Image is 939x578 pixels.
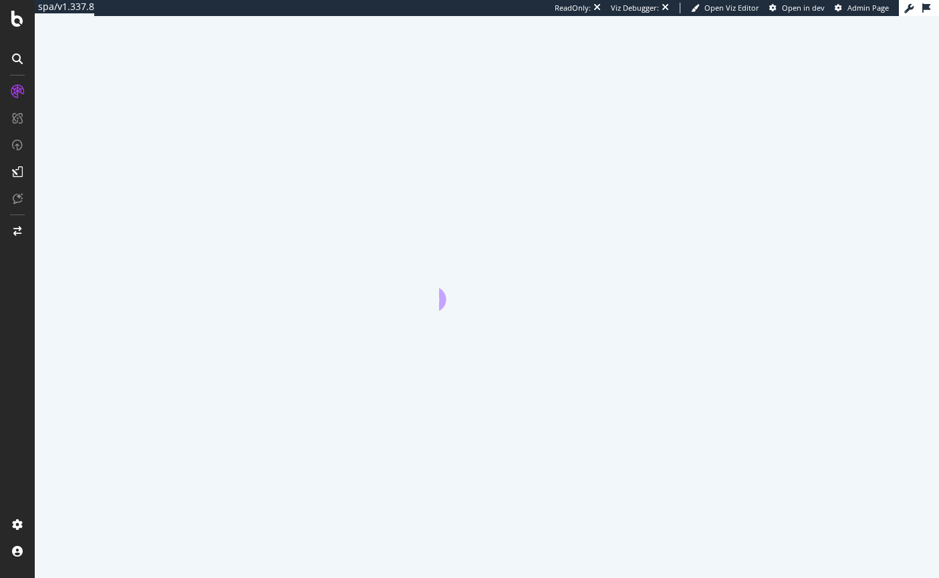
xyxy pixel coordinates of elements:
div: animation [439,263,535,311]
a: Open in dev [769,3,825,13]
a: Open Viz Editor [691,3,759,13]
span: Admin Page [847,3,889,13]
span: Open in dev [782,3,825,13]
div: Viz Debugger: [611,3,659,13]
a: Admin Page [835,3,889,13]
div: ReadOnly: [555,3,591,13]
span: Open Viz Editor [704,3,759,13]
